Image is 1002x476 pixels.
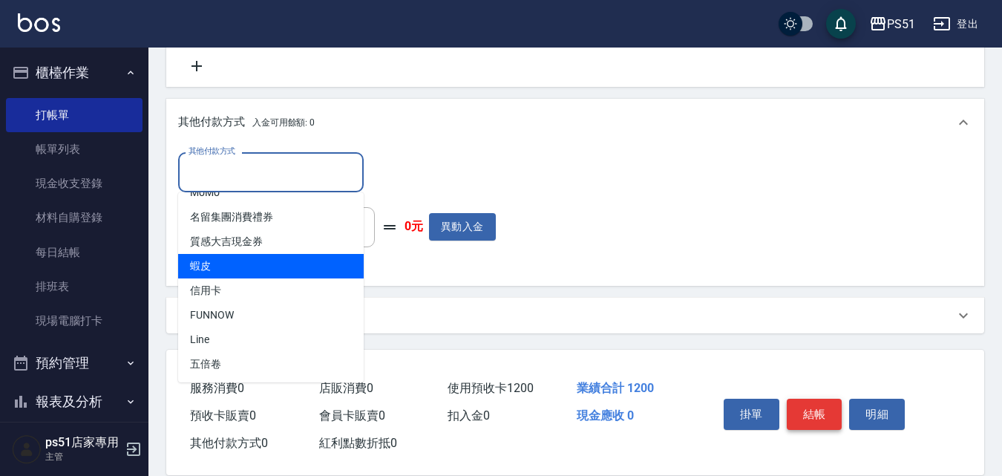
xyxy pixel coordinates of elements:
a: 帳單列表 [6,132,143,166]
span: 預收卡販賣 0 [190,408,256,423]
span: FUNNOW [178,303,364,327]
div: PS51 [887,15,915,33]
label: 其他付款方式 [189,146,235,157]
span: 現金應收 0 [577,408,634,423]
div: 備註及來源 [166,298,984,333]
div: 其他付款方式入金可用餘額: 0 [166,99,984,146]
h5: ps51店家專用 [45,435,121,450]
span: 扣入金 0 [448,408,490,423]
span: 信用卡 [178,278,364,303]
p: 其他付款方式 [178,114,315,131]
span: 其他付款方式 0 [190,436,268,450]
span: Line [178,327,364,352]
button: save [826,9,856,39]
button: 報表及分析 [6,382,143,421]
p: 主管 [45,450,121,463]
a: 排班表 [6,270,143,304]
button: 櫃檯作業 [6,53,143,92]
img: Logo [18,13,60,32]
button: 結帳 [787,399,842,430]
span: 入金可用餘額: 0 [252,117,315,128]
button: 登出 [927,10,984,38]
span: 蝦皮 [178,254,364,278]
span: 店販消費 0 [319,381,373,395]
span: 紅利點數折抵 0 [319,436,397,450]
a: 每日結帳 [6,235,143,270]
span: 業績合計 1200 [577,381,654,395]
span: 服務消費 0 [190,381,244,395]
a: 現場電腦打卡 [6,304,143,338]
span: 質感大吉現金券 [178,229,364,254]
span: MoMo [178,180,364,205]
strong: 0元 [405,219,423,235]
span: 五倍卷 [178,352,364,376]
button: 明細 [849,399,905,430]
button: PS51 [863,9,921,39]
button: 預約管理 [6,344,143,382]
a: 打帳單 [6,98,143,132]
img: Person [12,434,42,464]
span: 使用預收卡 1200 [448,381,534,395]
span: 會員卡販賣 0 [319,408,385,423]
a: 現金收支登錄 [6,166,143,200]
button: 客戶管理 [6,420,143,459]
button: 異動入金 [429,213,496,241]
a: 材料自購登錄 [6,200,143,235]
button: 掛單 [724,399,779,430]
span: 名留集團消費禮券 [178,205,364,229]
